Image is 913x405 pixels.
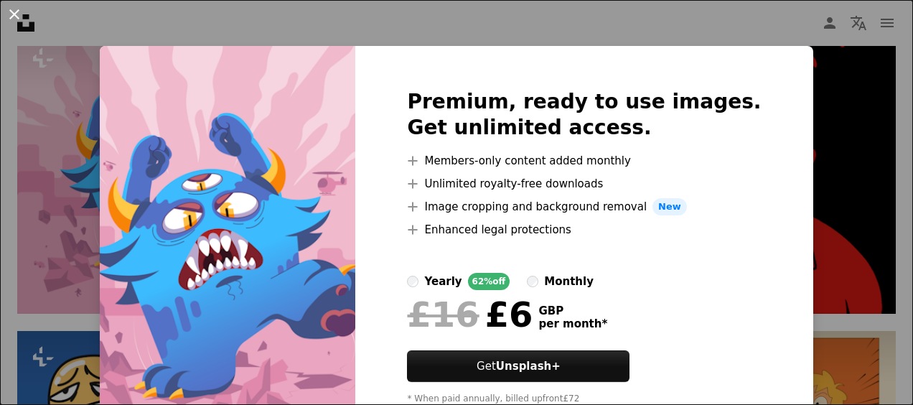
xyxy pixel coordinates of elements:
span: £16 [407,296,479,333]
li: Members-only content added monthly [407,152,761,169]
span: per month * [538,317,607,330]
li: Image cropping and background removal [407,198,761,215]
span: GBP [538,304,607,317]
strong: Unsplash+ [496,360,561,373]
div: £6 [407,296,533,333]
div: 62% off [468,273,510,290]
input: monthly [527,276,538,287]
span: New [652,198,687,215]
div: monthly [544,273,594,290]
h2: Premium, ready to use images. Get unlimited access. [407,89,761,141]
li: Enhanced legal protections [407,221,761,238]
input: yearly62%off [407,276,418,287]
div: yearly [424,273,462,290]
button: GetUnsplash+ [407,350,629,382]
li: Unlimited royalty-free downloads [407,175,761,192]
